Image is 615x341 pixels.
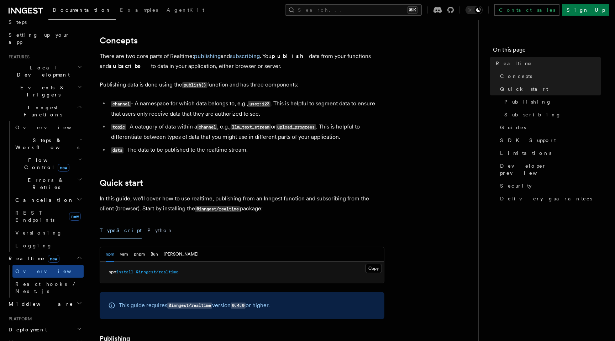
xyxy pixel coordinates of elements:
code: 0.4.0 [231,303,246,309]
div: Inngest Functions [6,121,84,252]
code: channel [197,124,217,130]
a: Realtime [493,57,601,70]
span: Platform [6,316,32,322]
button: pnpm [134,247,145,262]
button: Errors & Retries [12,174,84,194]
span: npm [109,269,116,274]
span: Flow Control [12,157,78,171]
div: Realtimenew [6,265,84,298]
a: Logging [12,239,84,252]
span: new [48,255,59,263]
span: Publishing [504,98,552,105]
button: [PERSON_NAME] [164,247,199,262]
p: This guide requires version or higher. [119,300,270,311]
a: Versioning [12,226,84,239]
a: Examples [116,2,162,19]
span: Examples [120,7,158,13]
a: Overview [12,265,84,278]
button: Inngest Functions [6,101,84,121]
span: Local Development [6,64,78,78]
a: Limitations [497,147,601,159]
span: Guides [500,124,526,131]
a: Setting up your app [6,28,84,48]
span: Overview [15,125,89,130]
a: Guides [497,121,601,134]
a: subscribing [230,53,260,59]
button: yarn [120,247,128,262]
code: channel [111,101,131,107]
button: Python [147,222,173,238]
a: Documentation [48,2,116,20]
a: SDK Support [497,134,601,147]
button: Local Development [6,61,84,81]
a: REST Endpointsnew [12,206,84,226]
span: Setting up your app [9,32,70,45]
span: Versioning [15,230,62,236]
span: Events & Triggers [6,84,78,98]
span: Developer preview [500,162,601,177]
a: AgentKit [162,2,209,19]
span: Steps & Workflows [12,137,79,151]
span: Documentation [53,7,111,13]
button: Cancellation [12,194,84,206]
button: Search...⌘K [285,4,422,16]
p: In this guide, we'll cover how to use realtime, publishing from an Inngest function and subscribi... [100,194,384,214]
a: Contact sales [494,4,559,16]
a: publishing [194,53,221,59]
button: Events & Triggers [6,81,84,101]
button: Bun [151,247,158,262]
button: Steps & Workflows [12,134,84,154]
li: - A category of data within a , e.g., or . This is helpful to differentiate between types of data... [109,122,384,142]
kbd: ⌘K [408,6,417,14]
code: llm_text_stream [231,124,270,130]
a: Concepts [100,36,138,46]
span: Limitations [500,149,551,157]
code: @inngest/realtime [195,206,240,212]
span: Inngest Functions [6,104,77,118]
h4: On this page [493,46,601,57]
span: Concepts [500,73,532,80]
a: Quick start [497,83,601,95]
span: Realtime [496,60,532,67]
span: Features [6,54,30,60]
span: React hooks / Next.js [15,281,78,294]
a: Subscribing [501,108,601,121]
a: Delivery guarantees [497,192,601,205]
code: user:123 [248,101,270,107]
span: REST Endpoints [15,210,54,223]
li: - The data to be published to the realtime stream. [109,145,384,155]
code: topic [111,124,126,130]
code: upload_progress [276,124,316,130]
button: TypeScript [100,222,142,238]
a: React hooks / Next.js [12,278,84,298]
code: @inngest/realtime [167,303,212,309]
span: Quick start [500,85,548,93]
span: Deployment [6,326,47,333]
span: install [116,269,133,274]
span: Delivery guarantees [500,195,592,202]
span: SDK Support [500,137,556,144]
code: publish() [182,82,207,88]
button: Deployment [6,323,84,336]
button: Realtimenew [6,252,84,265]
span: Cancellation [12,196,74,204]
p: There are two core parts of Realtime: and . You data from your functions and to data in your appl... [100,51,384,71]
button: Flow Controlnew [12,154,84,174]
span: new [58,164,69,172]
p: Publishing data is done using the function and has three components: [100,80,384,90]
span: @inngest/realtime [136,269,178,274]
code: data [111,147,123,153]
button: Toggle dark mode [466,6,483,14]
a: Concepts [497,70,601,83]
span: Overview [15,268,89,274]
span: new [69,212,81,221]
button: Copy [365,264,382,273]
strong: publish [272,53,309,59]
span: Logging [15,243,52,248]
a: Developer preview [497,159,601,179]
span: Security [500,182,532,189]
li: - A namespace for which data belongs to, e.g., . This is helpful to segment data to ensure that u... [109,99,384,119]
a: Security [497,179,601,192]
span: AgentKit [167,7,204,13]
a: Overview [12,121,84,134]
